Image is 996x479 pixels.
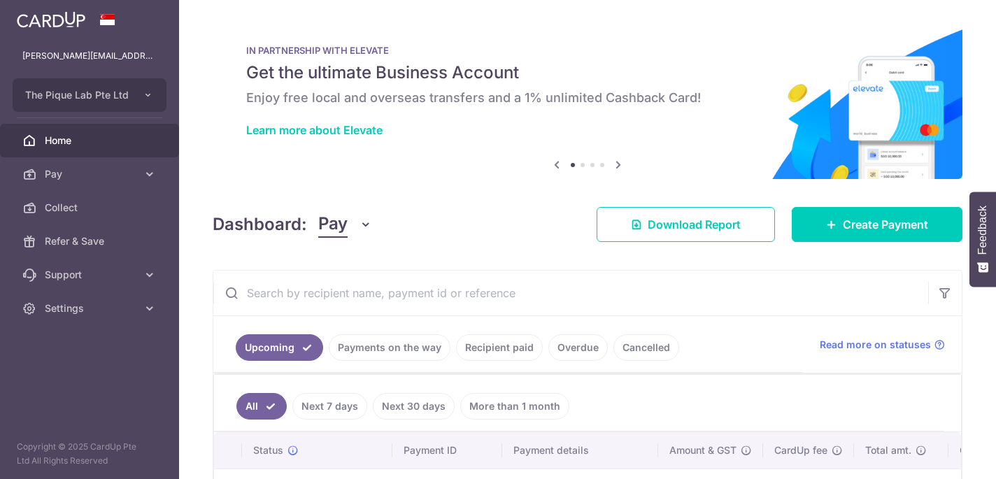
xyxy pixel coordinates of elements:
span: Pay [45,167,137,181]
span: CardUp fee [774,443,827,457]
a: More than 1 month [460,393,569,420]
span: Collect [45,201,137,215]
span: Status [253,443,283,457]
th: Payment details [502,432,658,469]
span: Support [45,268,137,282]
span: Settings [45,301,137,315]
span: Download Report [648,216,741,233]
a: Create Payment [792,207,962,242]
a: Next 7 days [292,393,367,420]
a: Upcoming [236,334,323,361]
h4: Dashboard: [213,212,307,237]
th: Payment ID [392,432,502,469]
a: Payments on the way [329,334,450,361]
a: Download Report [597,207,775,242]
button: Pay [318,211,372,238]
a: Learn more about Elevate [246,123,383,137]
a: Recipient paid [456,334,543,361]
span: Total amt. [865,443,911,457]
span: Pay [318,211,348,238]
p: [PERSON_NAME][EMAIL_ADDRESS][DOMAIN_NAME] [22,49,157,63]
a: Read more on statuses [820,338,945,352]
span: Home [45,134,137,148]
span: Feedback [976,206,989,255]
button: The Pique Lab Pte Ltd [13,78,166,112]
span: Amount & GST [669,443,737,457]
a: Overdue [548,334,608,361]
span: Create Payment [843,216,928,233]
span: Refer & Save [45,234,137,248]
a: Cancelled [613,334,679,361]
img: Renovation banner [213,22,962,179]
h6: Enjoy free local and overseas transfers and a 1% unlimited Cashback Card! [246,90,929,106]
a: Next 30 days [373,393,455,420]
button: Feedback - Show survey [969,192,996,287]
input: Search by recipient name, payment id or reference [213,271,928,315]
p: IN PARTNERSHIP WITH ELEVATE [246,45,929,56]
span: The Pique Lab Pte Ltd [25,88,129,102]
img: CardUp [17,11,85,28]
iframe: Opens a widget where you can find more information [906,437,982,472]
span: Read more on statuses [820,338,931,352]
a: All [236,393,287,420]
h5: Get the ultimate Business Account [246,62,929,84]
